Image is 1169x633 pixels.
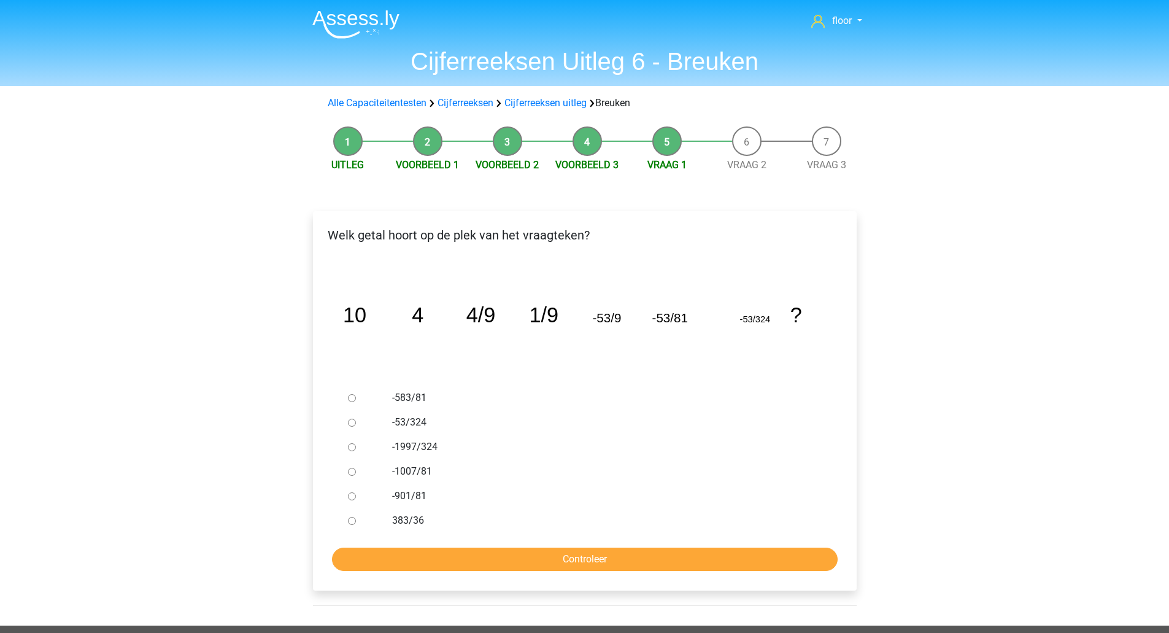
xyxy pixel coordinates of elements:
[332,548,838,571] input: Controleer
[412,303,423,327] tspan: 4
[396,159,459,171] a: Voorbeeld 1
[739,314,770,324] tspan: -53/324
[312,10,399,39] img: Assessly
[392,513,817,528] label: 383/36
[555,159,619,171] a: Voorbeeld 3
[392,415,817,430] label: -53/324
[806,14,866,28] a: floor
[342,303,366,327] tspan: 10
[323,96,847,111] div: Breuken
[331,159,364,171] a: Uitleg
[323,226,847,244] p: Welk getal hoort op de plek van het vraagteken?
[529,303,558,327] tspan: 1/9
[392,440,817,454] label: -1997/324
[392,464,817,479] label: -1007/81
[727,159,766,171] a: Vraag 2
[328,97,426,109] a: Alle Capaciteitentesten
[790,303,801,327] tspan: ?
[392,390,817,405] label: -583/81
[647,159,687,171] a: Vraag 1
[807,159,846,171] a: Vraag 3
[832,15,852,26] span: floor
[476,159,539,171] a: Voorbeeld 2
[303,47,867,76] h1: Cijferreeksen Uitleg 6 - Breuken
[592,311,621,325] tspan: -53/9
[438,97,493,109] a: Cijferreeksen
[466,303,495,327] tspan: 4/9
[652,311,687,325] tspan: -53/81
[392,489,817,503] label: -901/81
[504,97,587,109] a: Cijferreeksen uitleg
